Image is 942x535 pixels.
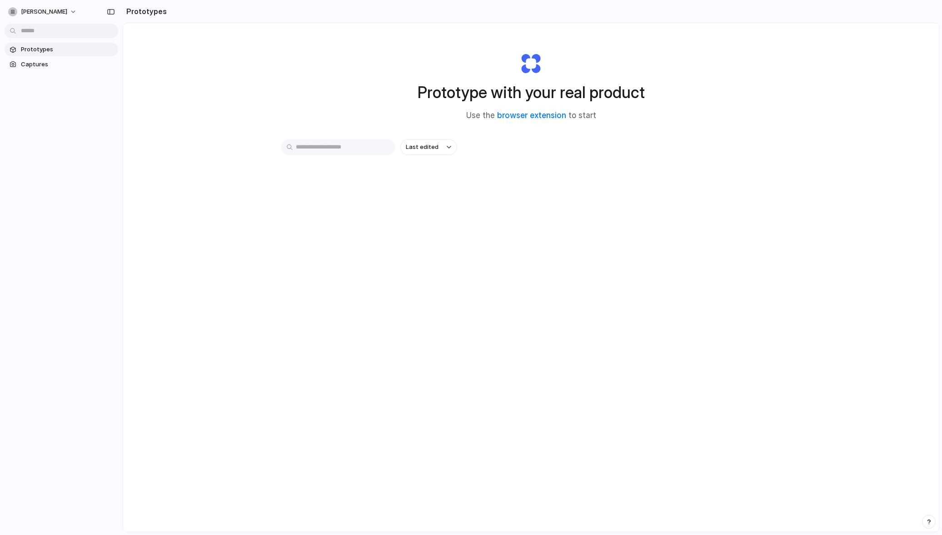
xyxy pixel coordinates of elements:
h1: Prototype with your real product [418,80,645,104]
button: [PERSON_NAME] [5,5,81,19]
h2: Prototypes [123,6,167,17]
button: Last edited [400,139,457,155]
a: Captures [5,58,118,71]
span: Prototypes [21,45,115,54]
span: Last edited [406,143,439,152]
span: Captures [21,60,115,69]
span: [PERSON_NAME] [21,7,67,16]
a: browser extension [497,111,566,120]
span: Use the to start [466,110,596,122]
a: Prototypes [5,43,118,56]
